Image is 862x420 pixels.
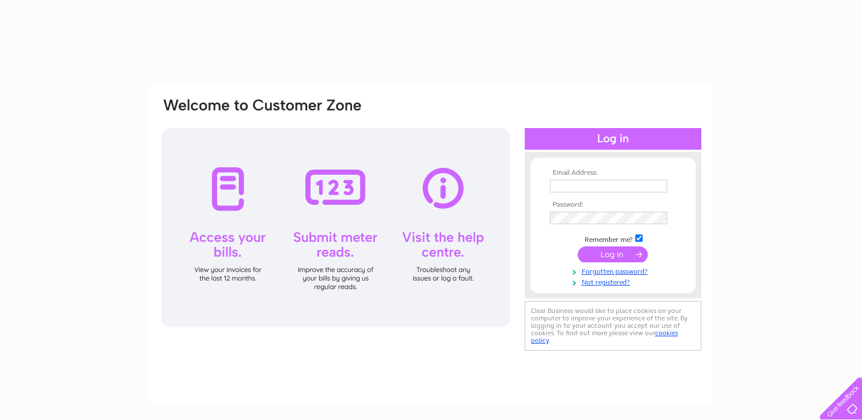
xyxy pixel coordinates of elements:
input: Submit [578,246,648,262]
a: Not registered? [550,276,679,287]
a: cookies policy [531,329,678,344]
div: Clear Business would like to place cookies on your computer to improve your experience of the sit... [525,301,701,351]
th: Password: [547,201,679,209]
td: Remember me? [547,233,679,244]
a: Forgotten password? [550,265,679,276]
th: Email Address: [547,169,679,177]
